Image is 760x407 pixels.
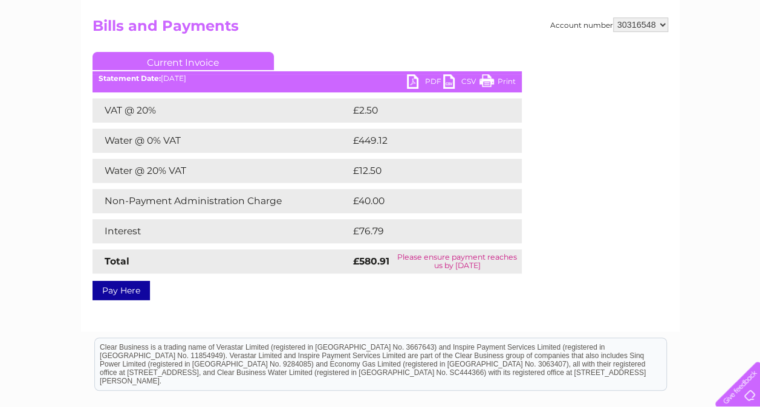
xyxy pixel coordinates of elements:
[680,51,709,60] a: Contact
[443,74,479,92] a: CSV
[95,7,666,59] div: Clear Business is a trading name of Verastar Limited (registered in [GEOGRAPHIC_DATA] No. 3667643...
[655,51,672,60] a: Blog
[93,219,350,243] td: Interest
[353,255,389,267] strong: £580.91
[93,98,350,123] td: VAT @ 20%
[532,6,615,21] a: 0333 014 3131
[93,52,274,70] a: Current Invoice
[105,255,129,267] strong: Total
[350,98,493,123] td: £2.50
[611,51,648,60] a: Telecoms
[27,31,88,68] img: logo.png
[93,281,150,300] a: Pay Here
[93,159,350,183] td: Water @ 20% VAT
[93,129,350,153] td: Water @ 0% VAT
[350,159,496,183] td: £12.50
[479,74,516,92] a: Print
[547,51,570,60] a: Water
[350,129,499,153] td: £449.12
[93,189,350,213] td: Non-Payment Administration Charge
[99,74,161,83] b: Statement Date:
[93,74,522,83] div: [DATE]
[407,74,443,92] a: PDF
[550,18,668,32] div: Account number
[720,51,749,60] a: Log out
[577,51,604,60] a: Energy
[393,249,522,274] td: Please ensure payment reaches us by [DATE]
[93,18,668,40] h2: Bills and Payments
[350,189,498,213] td: £40.00
[350,219,498,243] td: £76.79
